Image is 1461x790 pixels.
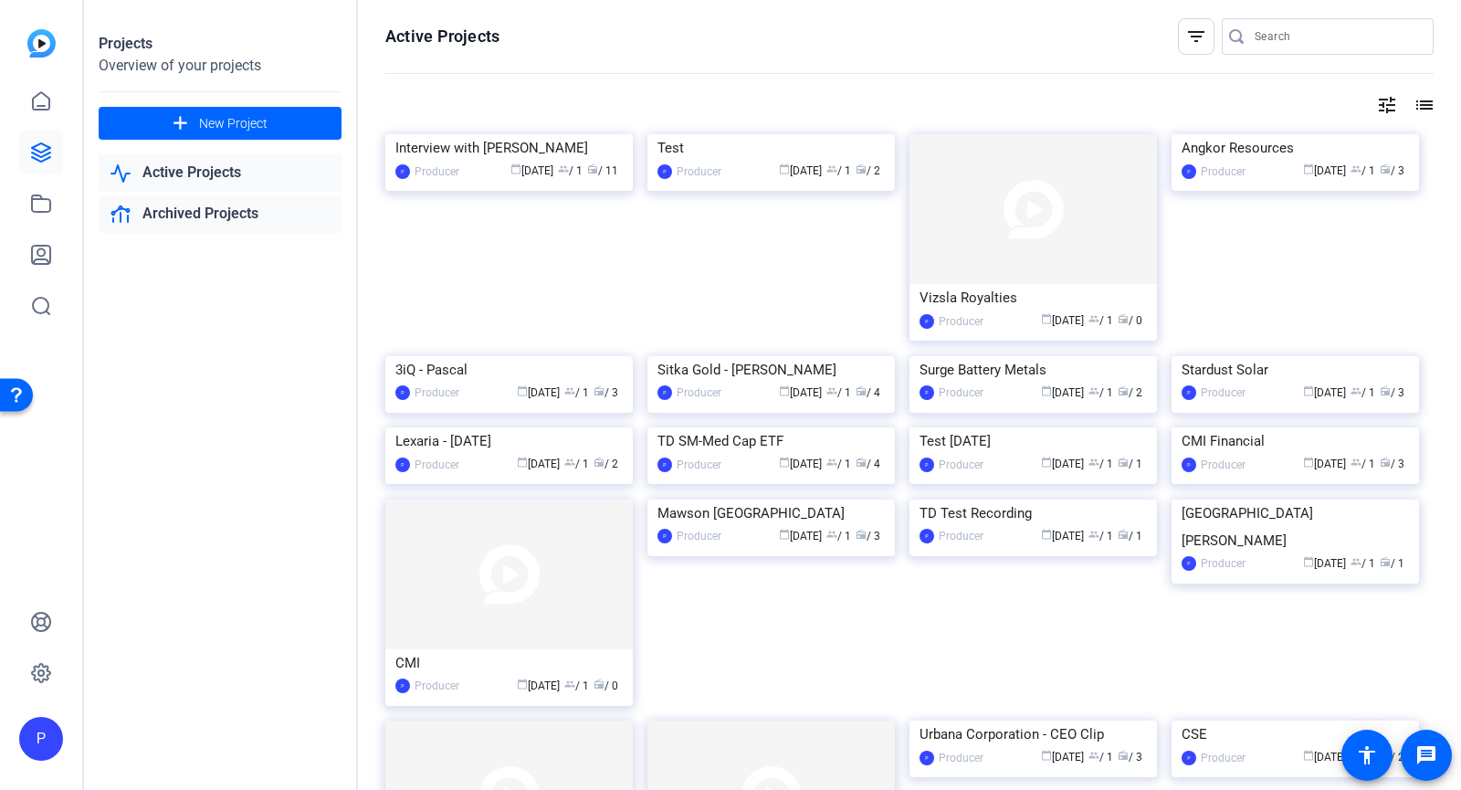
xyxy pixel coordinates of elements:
span: / 1 [1088,751,1113,764]
span: / 1 [1351,164,1375,177]
div: Producer [939,312,983,331]
div: Overview of your projects [99,55,342,77]
span: / 1 [1088,386,1113,399]
span: [DATE] [1303,557,1346,570]
span: group [1351,163,1361,174]
span: [DATE] [1041,458,1084,470]
span: calendar_today [779,385,790,396]
span: / 1 [564,386,589,399]
div: Producer [677,527,721,545]
span: [DATE] [779,530,822,542]
span: [DATE] [1041,314,1084,327]
div: Producer [939,749,983,767]
div: Producer [1201,163,1246,181]
input: Search [1255,26,1419,47]
span: radio [1380,556,1391,567]
span: group [1088,313,1099,324]
span: / 1 [826,530,851,542]
div: TD Test Recording [920,500,1147,527]
div: CMI [395,649,623,677]
div: P [920,751,934,765]
div: Producer [939,527,983,545]
span: group [826,457,837,468]
span: [DATE] [510,164,553,177]
span: group [826,163,837,174]
span: calendar_today [1303,750,1314,761]
div: P [657,529,672,543]
div: Vizsla Royalties [920,284,1147,311]
div: Producer [415,384,459,402]
span: radio [587,163,598,174]
div: Angkor Resources [1182,134,1409,162]
div: CSE [1182,721,1409,748]
span: group [564,457,575,468]
div: P [1182,458,1196,472]
div: P [1182,385,1196,400]
div: Mawson [GEOGRAPHIC_DATA] [657,500,885,527]
div: Stardust Solar [1182,356,1409,384]
a: Active Projects [99,154,342,192]
span: radio [1380,457,1391,468]
mat-icon: accessibility [1356,744,1378,766]
span: [DATE] [517,458,560,470]
div: P [657,458,672,472]
span: calendar_today [517,385,528,396]
span: [DATE] [1303,386,1346,399]
span: radio [1118,457,1129,468]
div: CMI Financial [1182,427,1409,455]
span: / 1 [826,458,851,470]
span: [DATE] [1303,458,1346,470]
span: [DATE] [779,386,822,399]
span: radio [1118,529,1129,540]
span: / 1 [1088,530,1113,542]
div: Lexaria - [DATE] [395,427,623,455]
div: Producer [1201,456,1246,474]
mat-icon: list [1412,94,1434,116]
span: [DATE] [1041,386,1084,399]
div: [GEOGRAPHIC_DATA][PERSON_NAME] [1182,500,1409,554]
button: New Project [99,107,342,140]
span: radio [1380,385,1391,396]
div: Producer [1201,554,1246,573]
span: / 0 [594,679,618,692]
span: [DATE] [779,164,822,177]
div: P [657,164,672,179]
span: / 11 [587,164,618,177]
span: / 1 [558,164,583,177]
mat-icon: add [169,112,192,135]
span: / 0 [1118,314,1142,327]
div: 3iQ - Pascal [395,356,623,384]
span: calendar_today [1303,163,1314,174]
span: radio [594,457,604,468]
span: radio [856,457,867,468]
div: Producer [1201,384,1246,402]
span: / 4 [856,458,880,470]
div: P [1182,556,1196,571]
span: radio [856,385,867,396]
span: group [564,385,575,396]
span: calendar_today [1303,556,1314,567]
span: [DATE] [1303,751,1346,764]
span: / 1 [1088,314,1113,327]
span: calendar_today [779,529,790,540]
span: / 1 [826,164,851,177]
span: group [826,385,837,396]
div: Producer [939,384,983,402]
div: P [395,679,410,693]
span: radio [856,529,867,540]
span: / 1 [564,679,589,692]
span: radio [594,385,604,396]
div: Producer [415,677,459,695]
span: / 2 [594,458,618,470]
span: calendar_today [517,457,528,468]
span: calendar_today [1041,529,1052,540]
span: group [1351,385,1361,396]
div: Surge Battery Metals [920,356,1147,384]
span: calendar_today [517,679,528,690]
span: / 1 [1380,557,1404,570]
span: calendar_today [1303,385,1314,396]
span: radio [1118,313,1129,324]
span: group [826,529,837,540]
div: Producer [677,384,721,402]
span: / 1 [1088,458,1113,470]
